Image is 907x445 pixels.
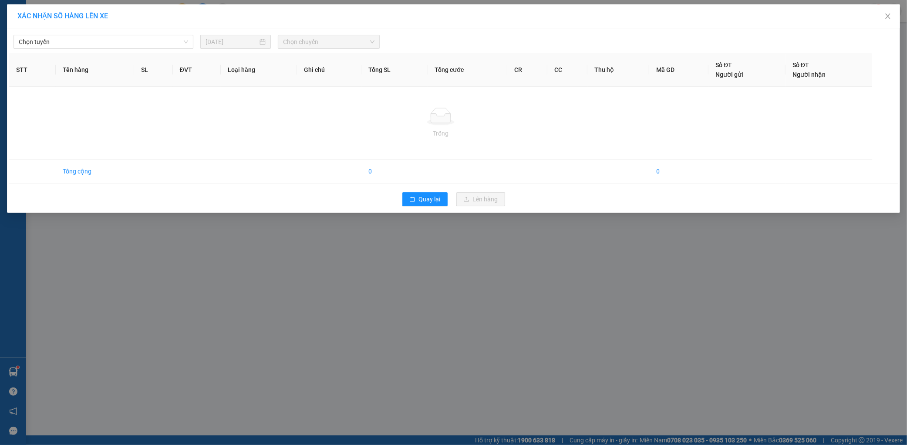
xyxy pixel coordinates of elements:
[649,53,708,87] th: Mã GD
[221,53,297,87] th: Loại hàng
[402,192,448,206] button: rollbackQuay lại
[715,71,743,78] span: Người gửi
[361,160,428,183] td: 0
[17,12,108,20] span: XÁC NHẬN SỐ HÀNG LÊN XE
[428,53,507,87] th: Tổng cước
[876,4,900,29] button: Close
[9,53,56,87] th: STT
[206,37,258,47] input: 13/08/2025
[19,35,188,48] span: Chọn tuyến
[715,61,732,68] span: Số ĐT
[283,35,374,48] span: Chọn chuyến
[409,196,415,203] span: rollback
[419,194,441,204] span: Quay lại
[507,53,547,87] th: CR
[547,53,587,87] th: CC
[792,61,809,68] span: Số ĐT
[792,71,826,78] span: Người nhận
[134,53,172,87] th: SL
[649,160,708,183] td: 0
[456,192,505,206] button: uploadLên hàng
[16,129,865,138] div: Trống
[297,53,361,87] th: Ghi chú
[361,53,428,87] th: Tổng SL
[91,51,156,69] div: Nhận: Văn phòng Kỳ Anh
[56,53,135,87] th: Tên hàng
[587,53,649,87] th: Thu hộ
[884,13,891,20] span: close
[56,160,135,183] td: Tổng cộng
[51,37,111,46] text: MD1308250351
[173,53,221,87] th: ĐVT
[7,51,87,69] div: Gửi: VP [GEOGRAPHIC_DATA]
